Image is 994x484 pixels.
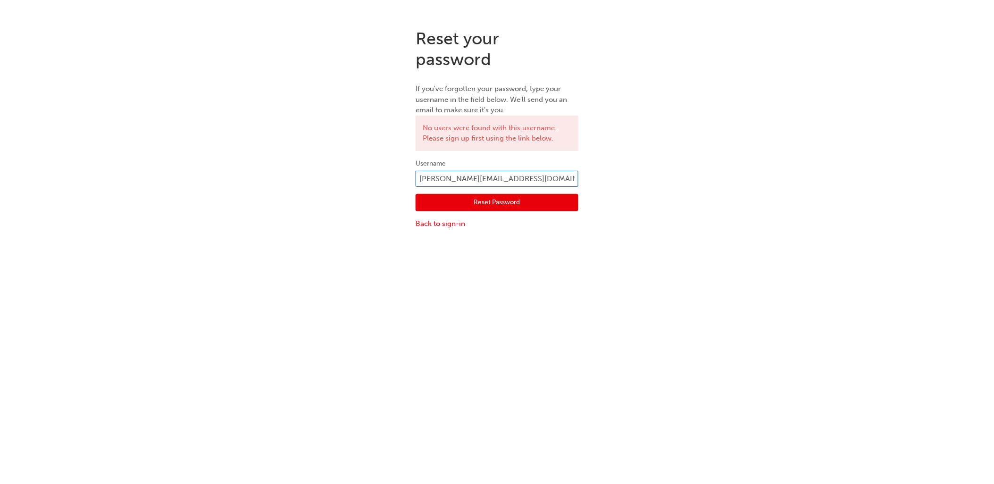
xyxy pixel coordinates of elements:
input: Username [416,171,578,187]
label: Username [416,158,578,169]
p: If you've forgotten your password, type your username in the field below. We'll send you an email... [416,83,578,116]
a: Back to sign-in [416,218,578,229]
h1: Reset your password [416,28,578,69]
div: No users were found with this username. Please sign up first using the link below. [416,116,578,151]
button: Reset Password [416,194,578,212]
